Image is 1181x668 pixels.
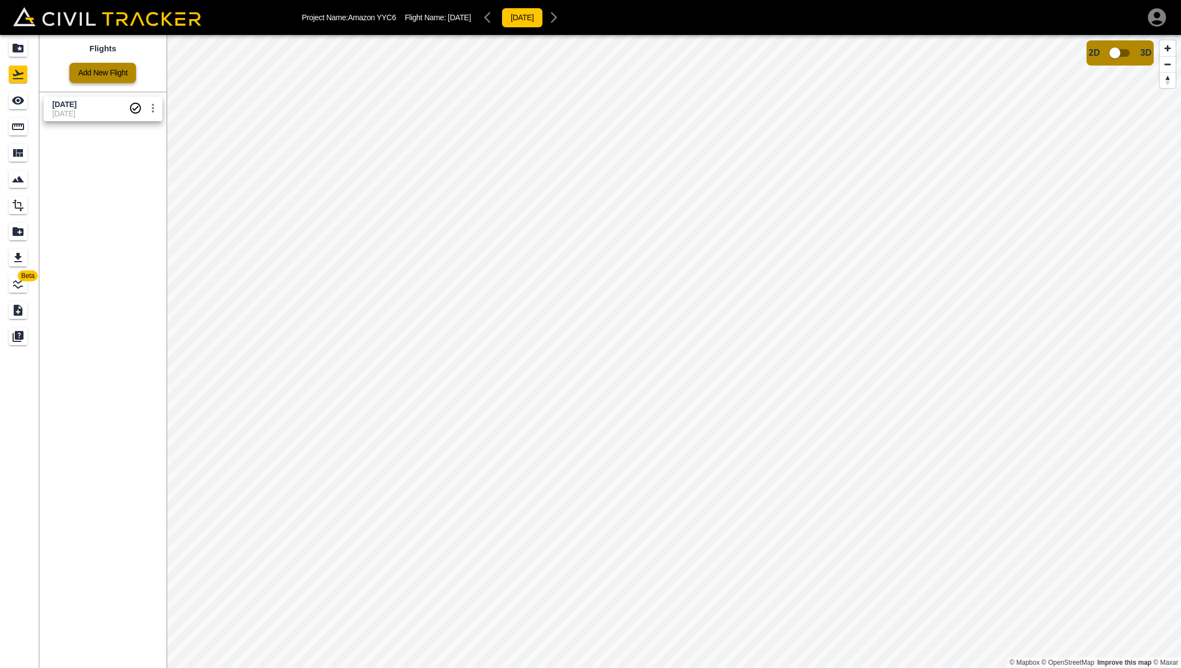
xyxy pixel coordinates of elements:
[501,8,543,28] button: [DATE]
[448,13,471,22] span: [DATE]
[1160,72,1176,88] button: Reset bearing to north
[1042,659,1095,666] a: OpenStreetMap
[1089,48,1100,58] span: 2D
[405,13,471,22] p: Flight Name:
[1009,659,1040,666] a: Mapbox
[167,35,1181,668] canvas: Map
[1141,48,1152,58] span: 3D
[1160,40,1176,56] button: Zoom in
[13,7,201,26] img: Civil Tracker
[1153,659,1178,666] a: Maxar
[1160,56,1176,72] button: Zoom out
[302,13,396,22] p: Project Name: Amazon YYC6
[1097,659,1152,666] a: Map feedback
